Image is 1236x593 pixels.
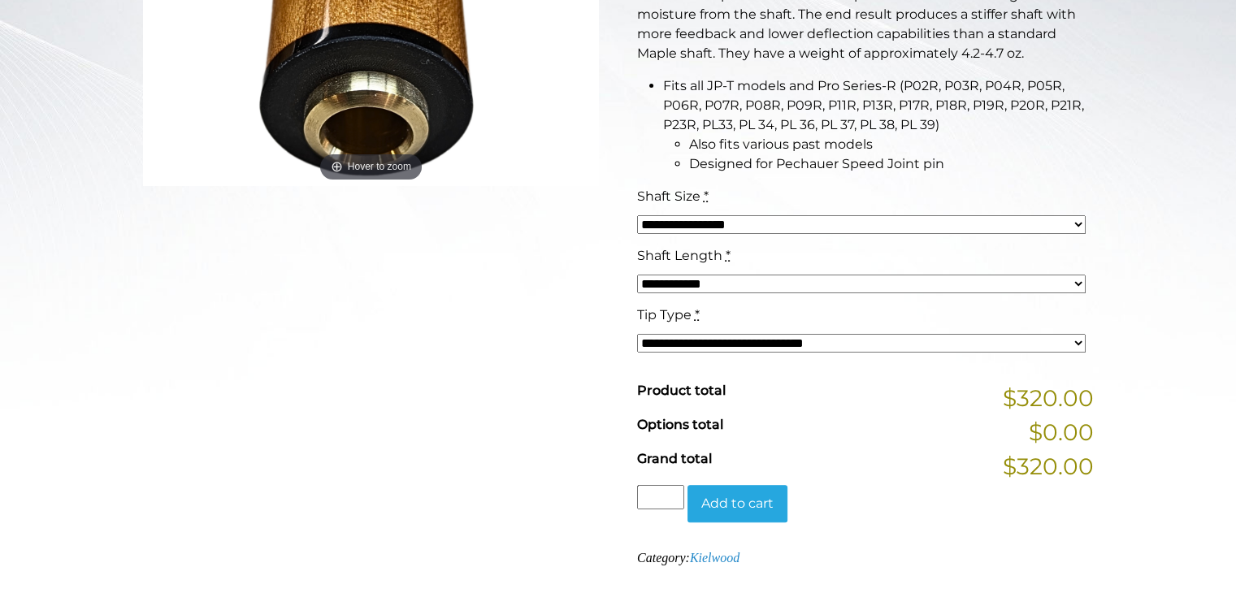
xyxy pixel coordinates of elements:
[1003,381,1094,415] span: $320.00
[689,154,1094,174] li: Designed for Pechauer Speed Joint pin
[637,451,712,466] span: Grand total
[663,76,1094,174] li: Fits all JP-T models and Pro Series-R (P02R, P03R, P04R, P05R, P06R, P07R, P08R, P09R, P11R, P13R...
[637,417,723,432] span: Options total
[637,383,726,398] span: Product total
[704,188,709,204] abbr: required
[637,188,700,204] span: Shaft Size
[695,307,700,322] abbr: required
[1003,449,1094,483] span: $320.00
[1029,415,1094,449] span: $0.00
[637,551,739,565] span: Category:
[637,485,684,509] input: Product quantity
[637,248,722,263] span: Shaft Length
[687,485,787,522] button: Add to cart
[726,248,731,263] abbr: required
[637,307,692,322] span: Tip Type
[690,551,739,565] a: Kielwood
[689,135,1094,154] li: Also fits various past models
